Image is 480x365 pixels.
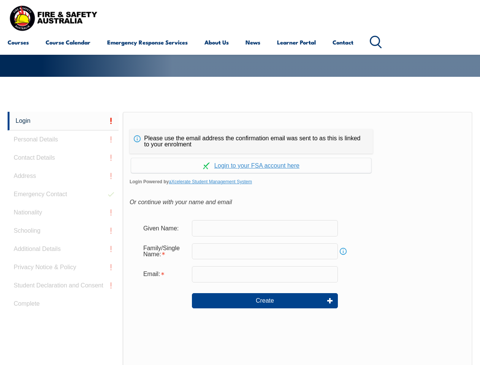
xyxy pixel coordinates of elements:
a: Learner Portal [277,33,316,51]
button: Create [192,293,338,308]
a: Info [338,246,349,257]
a: About Us [204,33,229,51]
img: Log in withaxcelerate [203,162,210,169]
a: Contact [333,33,353,51]
div: Please use the email address the confirmation email was sent to as this is linked to your enrolment [130,129,373,154]
a: aXcelerate Student Management System [169,179,252,184]
a: Course Calendar [46,33,90,51]
span: Login Powered by [130,176,466,187]
a: Courses [8,33,29,51]
div: Or continue with your name and email [130,197,466,208]
a: News [246,33,260,51]
div: Family/Single Name is required. [137,241,192,262]
div: Email is required. [137,267,192,281]
a: Login [8,112,119,130]
a: Emergency Response Services [107,33,188,51]
div: Given Name: [137,221,192,235]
